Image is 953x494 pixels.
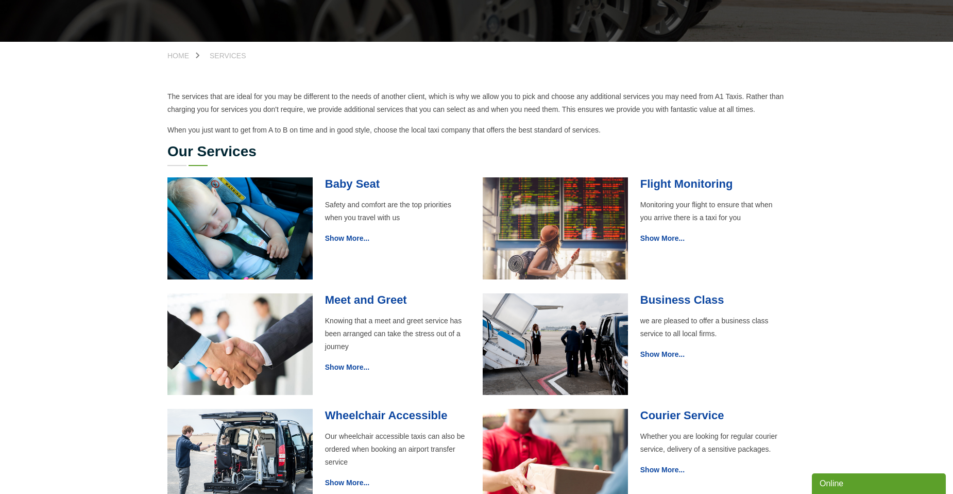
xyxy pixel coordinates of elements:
[325,430,470,469] p: Our wheelchair accessible taxis can also be ordered when booking an airport transfer service
[640,234,685,242] a: Show More...
[640,430,786,456] p: Whether you are looking for regular courier service, delivery of a sensitive packages.
[640,350,685,358] a: Show More...
[325,363,369,371] a: Show More...
[325,234,369,242] a: Show More...
[483,177,628,279] img: Flight Monitoring
[640,199,786,224] p: Monitoring your flight to ensure that when you arrive there is a taxi for you
[325,315,470,353] p: Knowing that a meet and greet service has been arranged can take the stress out of a journey
[167,52,189,60] span: Home
[640,409,724,422] a: Courier Service
[167,293,313,396] img: Meet and Greet
[167,144,786,159] h2: Our Services
[325,177,380,190] a: Baby Seat
[325,479,369,487] a: Show More...
[640,177,733,190] a: Flight Monitoring
[325,409,448,422] a: Wheelchair Accessible
[640,293,724,306] a: Business Class
[325,293,407,306] a: Meet and Greet
[167,90,786,116] p: The services that are ideal for you may be different to the needs of another client, which is why...
[483,293,628,396] img: Business Class Taxis
[167,124,786,137] p: When you just want to get from A to B on time and in good style, choose the local taxi company th...
[325,199,470,224] p: Safety and comfort are the top priorities when you travel with us
[167,52,199,59] a: Home
[812,471,948,494] iframe: chat widget
[640,315,786,340] p: we are pleased to offer a business class service to all local firms.
[167,177,313,279] img: Baby Seat
[210,52,246,60] span: Services
[640,466,685,474] a: Show More...
[199,52,257,59] a: Services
